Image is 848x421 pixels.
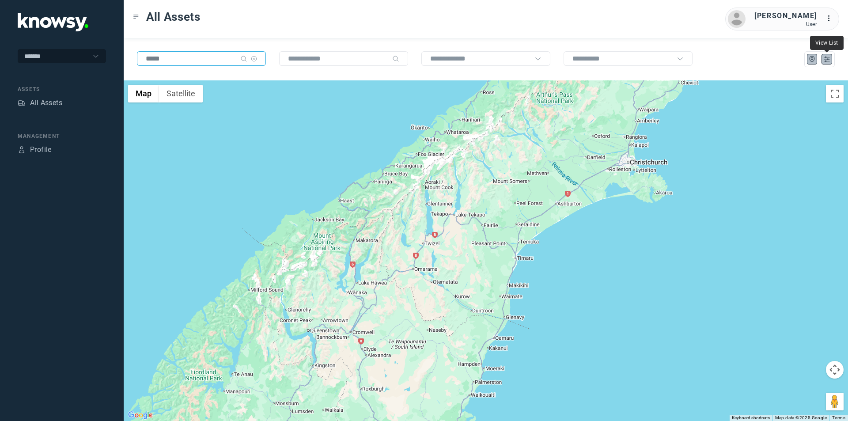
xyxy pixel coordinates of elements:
[392,55,399,62] div: Search
[732,415,770,421] button: Keyboard shortcuts
[775,415,827,420] span: Map data ©2025 Google
[826,15,835,22] tspan: ...
[18,98,62,108] a: AssetsAll Assets
[826,361,844,379] button: Map camera controls
[126,410,155,421] a: Open this area in Google Maps (opens a new window)
[808,55,816,63] div: Map
[826,13,837,25] div: :
[826,85,844,102] button: Toggle fullscreen view
[133,14,139,20] div: Toggle Menu
[826,393,844,410] button: Drag Pegman onto the map to open Street View
[159,85,203,102] button: Show satellite imagery
[18,99,26,107] div: Assets
[832,415,845,420] a: Terms (opens in new tab)
[18,13,88,31] img: Application Logo
[18,144,52,155] a: ProfileProfile
[18,146,26,154] div: Profile
[240,55,247,62] div: Search
[826,13,837,24] div: :
[18,85,106,93] div: Assets
[128,85,159,102] button: Show street map
[823,55,831,63] div: List
[30,144,52,155] div: Profile
[30,98,62,108] div: All Assets
[754,11,817,21] div: [PERSON_NAME]
[18,132,106,140] div: Management
[146,9,201,25] span: All Assets
[728,10,746,28] img: avatar.png
[754,21,817,27] div: User
[126,410,155,421] img: Google
[815,40,838,46] span: View List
